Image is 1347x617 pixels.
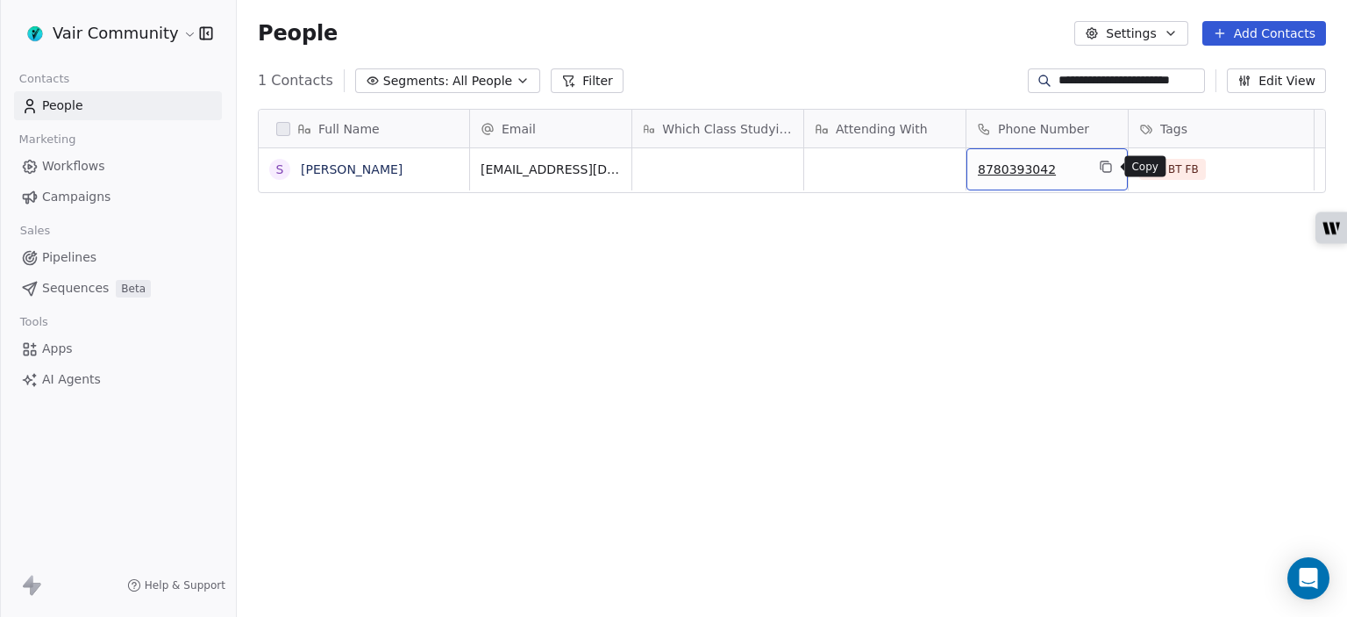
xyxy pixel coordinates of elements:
[453,72,512,90] span: All People
[11,66,77,92] span: Contacts
[42,248,96,267] span: Pipelines
[632,110,803,147] div: Which Class Studying in
[53,22,179,45] span: Vair Community
[978,161,1085,178] span: 8780393042
[21,18,187,48] button: Vair Community
[42,279,109,298] span: Sequences
[481,161,621,178] span: [EMAIL_ADDRESS][DOMAIN_NAME]
[14,91,222,120] a: People
[14,334,222,363] a: Apps
[42,97,83,115] span: People
[258,70,333,91] span: 1 Contacts
[258,20,338,47] span: People
[42,188,110,206] span: Campaigns
[12,309,55,335] span: Tools
[259,110,469,147] div: Full Name
[301,162,403,176] a: [PERSON_NAME]
[551,68,624,93] button: Filter
[42,370,101,389] span: AI Agents
[662,120,793,138] span: Which Class Studying in
[25,23,46,44] img: VAIR%20LOGO%20PNG%20-%20Copy.png
[11,126,83,153] span: Marketing
[804,110,966,147] div: Attending With
[14,243,222,272] a: Pipelines
[1139,159,1206,180] span: IPM BT FB
[1160,120,1187,138] span: Tags
[276,161,284,179] div: S
[42,340,73,358] span: Apps
[14,152,222,181] a: Workflows
[1202,21,1326,46] button: Add Contacts
[470,110,631,147] div: Email
[1287,557,1329,599] div: Open Intercom Messenger
[1129,110,1314,147] div: Tags
[259,148,470,611] div: grid
[127,578,225,592] a: Help & Support
[12,218,58,244] span: Sales
[836,120,928,138] span: Attending With
[502,120,536,138] span: Email
[1074,21,1187,46] button: Settings
[14,183,222,212] a: Campaigns
[1131,160,1158,174] p: Copy
[42,157,105,176] span: Workflows
[145,578,225,592] span: Help & Support
[998,120,1089,138] span: Phone Number
[966,110,1128,147] div: Phone Number
[318,120,380,138] span: Full Name
[14,365,222,394] a: AI Agents
[383,72,449,90] span: Segments:
[14,274,222,303] a: SequencesBeta
[1227,68,1326,93] button: Edit View
[116,280,151,298] span: Beta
